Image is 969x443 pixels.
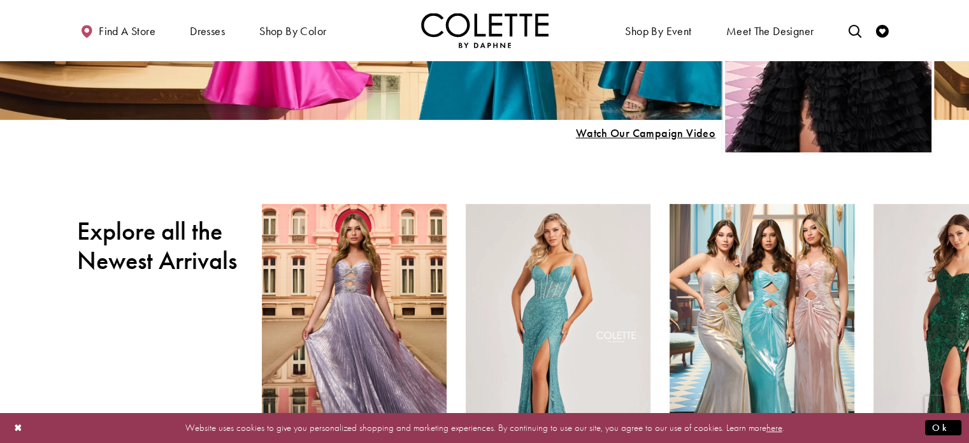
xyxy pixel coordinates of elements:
span: Shop by color [256,13,329,48]
span: Dresses [187,13,228,48]
a: here [766,421,782,434]
a: Visit Home Page [421,13,549,48]
a: Find a store [77,13,159,48]
span: Find a store [99,25,155,38]
span: Play Slide #15 Video [575,127,715,140]
img: Colette by Daphne [421,13,549,48]
button: Close Dialog [8,417,29,439]
span: Shop by color [259,25,326,38]
button: Submit Dialog [925,420,961,436]
a: Toggle search [845,13,864,48]
span: Dresses [190,25,225,38]
a: Check Wishlist [873,13,892,48]
p: Website uses cookies to give you personalized shopping and marketing experiences. By continuing t... [92,419,877,437]
span: Meet the designer [726,25,814,38]
span: Shop By Event [625,25,691,38]
span: Shop By Event [622,13,694,48]
a: Meet the designer [723,13,817,48]
h2: Explore all the Newest Arrivals [77,217,243,275]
